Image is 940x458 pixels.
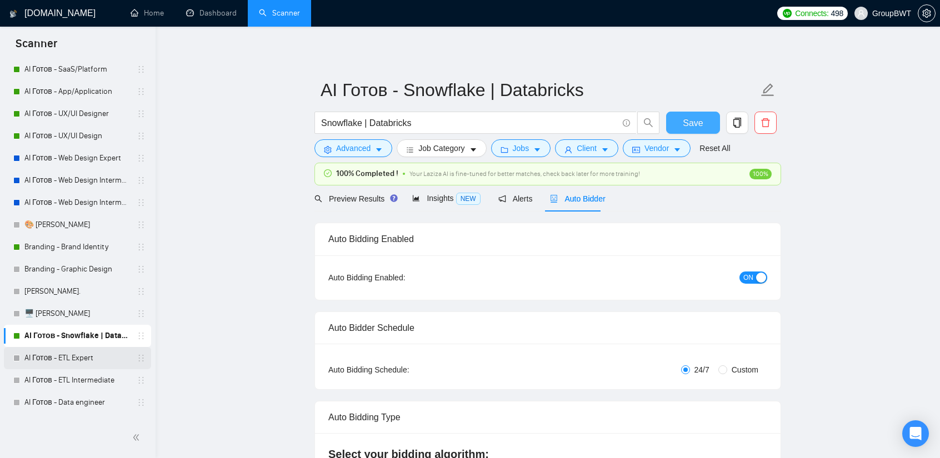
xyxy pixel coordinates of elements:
span: caret-down [601,145,609,154]
span: bars [406,145,414,154]
span: holder [137,265,146,274]
button: delete [754,112,777,134]
span: robot [550,195,558,203]
span: search [314,195,322,203]
span: ON [743,271,753,284]
input: Search Freelance Jobs... [321,116,618,130]
div: Auto Bidder Schedule [328,312,767,344]
a: AI Готов - Web Design Intermediate минус Developer [24,169,130,192]
span: Preview Results [314,194,394,203]
span: user [564,145,572,154]
a: AI Готов - App/Application [24,80,130,103]
span: 100% Completed ! [336,168,398,180]
span: caret-down [673,145,681,154]
span: holder [137,287,146,296]
span: holder [137,243,146,251]
span: Job Category [418,142,464,154]
span: Insights [412,194,480,203]
div: Auto Bidding Schedule: [328,364,474,376]
span: NEW [456,193,481,205]
span: Scanner [7,36,66,59]
a: Branding - Brand Identity [24,236,130,258]
span: holder [137,398,146,407]
a: AI Готов - Web Design Expert [24,147,130,169]
span: holder [137,176,146,185]
a: AI Готов - Data Scraping Expert [24,414,130,436]
a: AI Готов - Snowflake | Databricks [24,325,130,347]
span: caret-down [375,145,383,154]
button: setting [918,4,936,22]
span: search [638,118,659,128]
span: holder [137,65,146,74]
span: Client [577,142,597,154]
a: Branding - Graphic Design [24,258,130,280]
span: holder [137,154,146,163]
a: AI Готов - ETL Expert [24,347,130,369]
a: searchScanner [259,8,300,18]
button: search [637,112,659,134]
div: Open Intercom Messenger [902,420,929,447]
span: idcard [632,145,640,154]
span: 498 [831,7,843,19]
button: idcardVendorcaret-down [623,139,691,157]
a: AI Готов - Data engineer [24,391,130,414]
a: AI Готов - SaaS/Platform [24,58,130,80]
a: Reset All [699,142,730,154]
span: caret-down [469,145,477,154]
span: holder [137,109,146,118]
div: Auto Bidding Enabled: [328,271,474,284]
span: Advanced [336,142,371,154]
a: setting [918,9,936,18]
div: Auto Bidding Type [328,401,767,433]
span: edit [761,83,775,97]
a: AI Готов - Web Design Intermediate минус Development [24,192,130,214]
span: 100% [749,169,772,179]
span: info-circle [623,119,630,127]
span: holder [137,354,146,363]
span: notification [498,195,506,203]
button: folderJobscaret-down [491,139,551,157]
span: Connects: [795,7,828,19]
button: Save [666,112,720,134]
a: 🖥️ [PERSON_NAME] [24,303,130,325]
a: [PERSON_NAME]. [24,280,130,303]
span: Your Laziza AI is fine-tuned for better matches, check back later for more training! [409,170,640,178]
input: Scanner name... [321,76,758,104]
span: double-left [132,432,143,443]
img: logo [9,5,17,23]
span: Vendor [644,142,669,154]
span: Custom [727,364,763,376]
button: copy [726,112,748,134]
span: holder [137,132,146,140]
a: homeHome [131,8,164,18]
a: AI Готов - ETL Intermediate [24,369,130,391]
button: settingAdvancedcaret-down [314,139,392,157]
img: upwork-logo.png [783,9,792,18]
span: Alerts [498,194,533,203]
span: Save [683,116,703,130]
span: setting [324,145,332,154]
span: Auto Bidder [550,194,605,203]
a: dashboardDashboard [186,8,237,18]
span: Jobs [513,142,529,154]
span: setting [918,9,935,18]
span: area-chart [412,194,420,202]
span: holder [137,376,146,385]
span: holder [137,87,146,96]
div: Tooltip anchor [389,193,399,203]
span: holder [137,331,146,340]
button: userClientcaret-down [555,139,618,157]
span: holder [137,220,146,229]
span: holder [137,198,146,207]
span: 24/7 [690,364,714,376]
a: AI Готов - UX/UI Design [24,125,130,147]
span: folder [501,145,508,154]
span: delete [755,118,776,128]
span: copy [727,118,748,128]
a: 🎨 [PERSON_NAME] [24,214,130,236]
button: barsJob Categorycaret-down [397,139,486,157]
span: holder [137,309,146,318]
a: AI Готов - UX/UI Designer [24,103,130,125]
span: user [857,9,865,17]
span: caret-down [533,145,541,154]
